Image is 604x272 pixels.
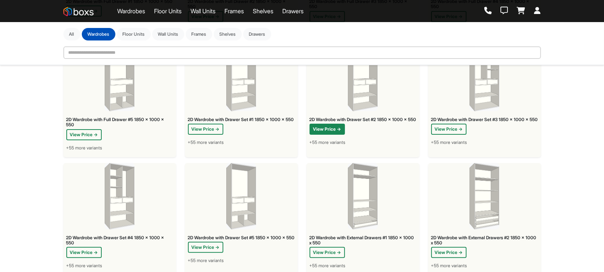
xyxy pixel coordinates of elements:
img: Boxs Store logo [63,7,94,16]
div: 2D Wardrobe with External Drawers #1 1850 x 1000 x 550 [310,235,416,246]
button: View Price → [188,124,223,135]
a: Floor Units [154,7,182,15]
button: Shelves [214,28,242,40]
img: 2D Wardrobe with External Drawers #2 1850 x 1000 x 550 [469,163,500,229]
a: Wall Units [191,7,216,15]
a: 2D Wardrobe with Drawer Set #2 1850 x 1000 x 5502D Wardrobe with Drawer Set #2 1850 x 1000 x 550V... [307,45,419,157]
button: View Price → [66,247,102,258]
button: View Price → [431,247,467,258]
div: 2D Wardrobe with Drawer Set #2 1850 x 1000 x 550 [310,117,416,122]
button: View Price → [310,124,345,135]
button: View Price → [66,129,102,140]
button: Drawers [243,28,271,40]
a: Drawers [282,7,304,15]
div: 2D Wardrobe with External Drawers #2 1850 x 1000 x 550 [431,235,538,246]
div: 2D Wardrobe with Drawer Set #3 1850 x 1000 x 550 [431,117,538,122]
button: All [63,28,80,40]
div: 2D Wardrobe with Drawer Set #4 1850 x 1000 x 550 [66,235,173,246]
img: 2D Wardrobe with External Drawers #1 1850 x 1000 x 550 [348,163,378,229]
a: 2D Wardrobe with Drawer Set #3 1850 x 1000 x 5502D Wardrobe with Drawer Set #3 1850 x 1000 x 550V... [428,45,541,157]
img: 2D Wardrobe with Drawer Set #2 1850 x 1000 x 550 [348,45,378,111]
span: +55 more variants [66,262,102,269]
span: +55 more variants [66,145,102,151]
div: 2D Wardrobe with Drawer Set #5 1850 x 1000 x 550 [188,235,295,240]
img: 2D Wardrobe with Drawer Set #5 1850 x 1000 x 550 [226,163,256,229]
a: 2D Wardrobe with Drawer Set #1 1850 x 1000 x 5502D Wardrobe with Drawer Set #1 1850 x 1000 x 550V... [185,45,298,157]
img: 2D Wardrobe with Drawer Set #3 1850 x 1000 x 550 [469,45,500,111]
button: Wall Units [152,28,184,40]
a: Shelves [253,7,273,15]
span: +55 more variants [431,139,467,146]
span: +55 more variants [431,262,467,269]
img: 2D Wardrobe with Full Drawer #5 1850 x 1000 x 550 [105,45,135,111]
img: 2D Wardrobe with Drawer Set #4 1850 x 1000 x 550 [105,163,135,229]
span: +55 more variants [310,262,346,269]
a: 2D Wardrobe with Full Drawer #5 1850 x 1000 x 5502D Wardrobe with Full Drawer #5 1850 x 1000 x 55... [63,45,176,157]
button: View Price → [188,242,223,253]
a: Wardrobes [117,7,145,15]
div: 2D Wardrobe with Full Drawer #5 1850 x 1000 x 550 [66,117,173,128]
a: Frames [224,7,244,15]
button: View Price → [310,247,345,258]
img: 2D Wardrobe with Drawer Set #1 1850 x 1000 x 550 [226,45,256,111]
a: Login [534,7,541,15]
span: +55 more variants [188,139,224,146]
button: Floor Units [117,28,151,40]
span: +55 more variants [310,139,346,146]
div: 2D Wardrobe with Drawer Set #1 1850 x 1000 x 550 [188,117,295,122]
span: +55 more variants [188,257,224,264]
button: Frames [186,28,212,40]
button: Wardrobes [82,28,115,40]
button: View Price → [431,124,467,135]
